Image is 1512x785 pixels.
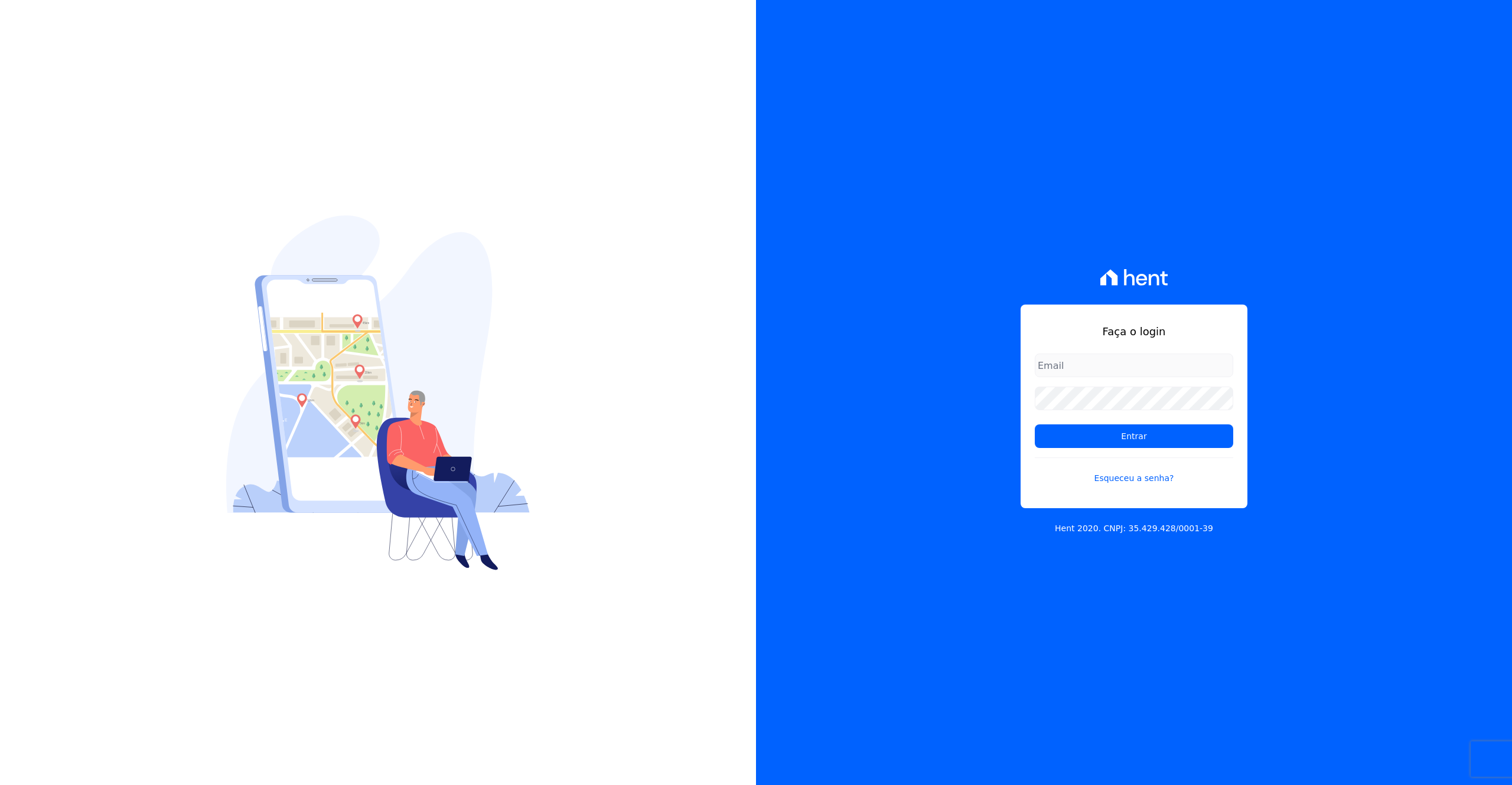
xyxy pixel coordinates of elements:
p: Hent 2020. CNPJ: 35.429.428/0001-39 [1055,522,1213,535]
img: Login [226,215,530,570]
input: Email [1035,354,1233,377]
a: Esqueceu a senha? [1035,457,1233,485]
h1: Faça o login [1035,323,1233,339]
input: Entrar [1035,424,1233,448]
